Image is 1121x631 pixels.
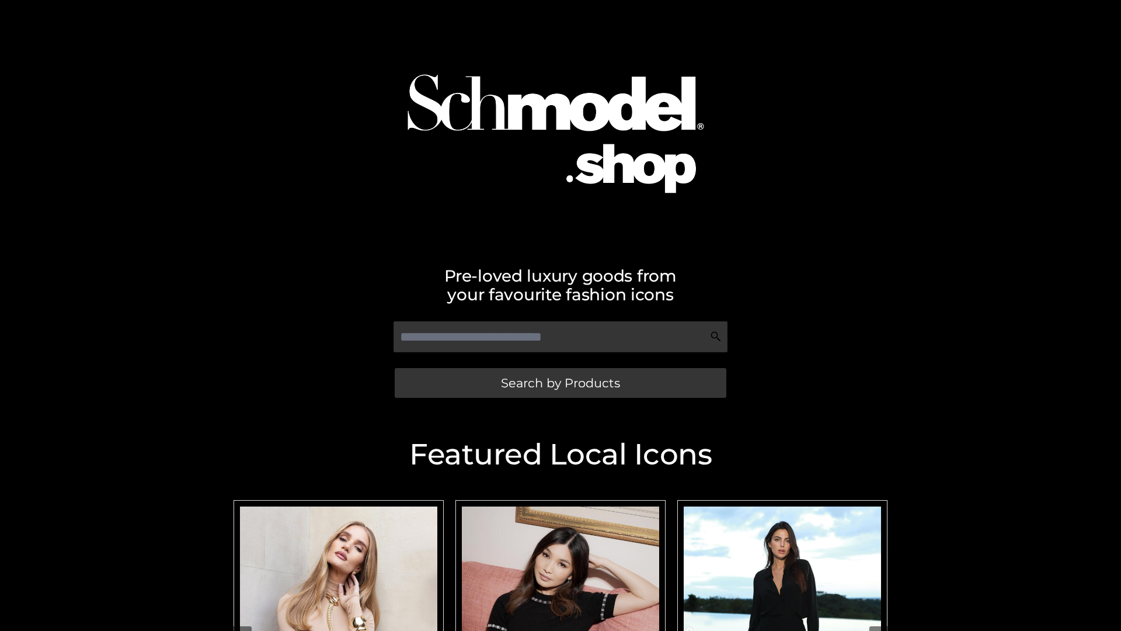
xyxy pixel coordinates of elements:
h2: Pre-loved luxury goods from your favourite fashion icons [228,266,893,304]
a: Search by Products [395,368,726,398]
h2: Featured Local Icons​ [228,440,893,469]
span: Search by Products [501,377,620,389]
img: Search Icon [710,331,722,342]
